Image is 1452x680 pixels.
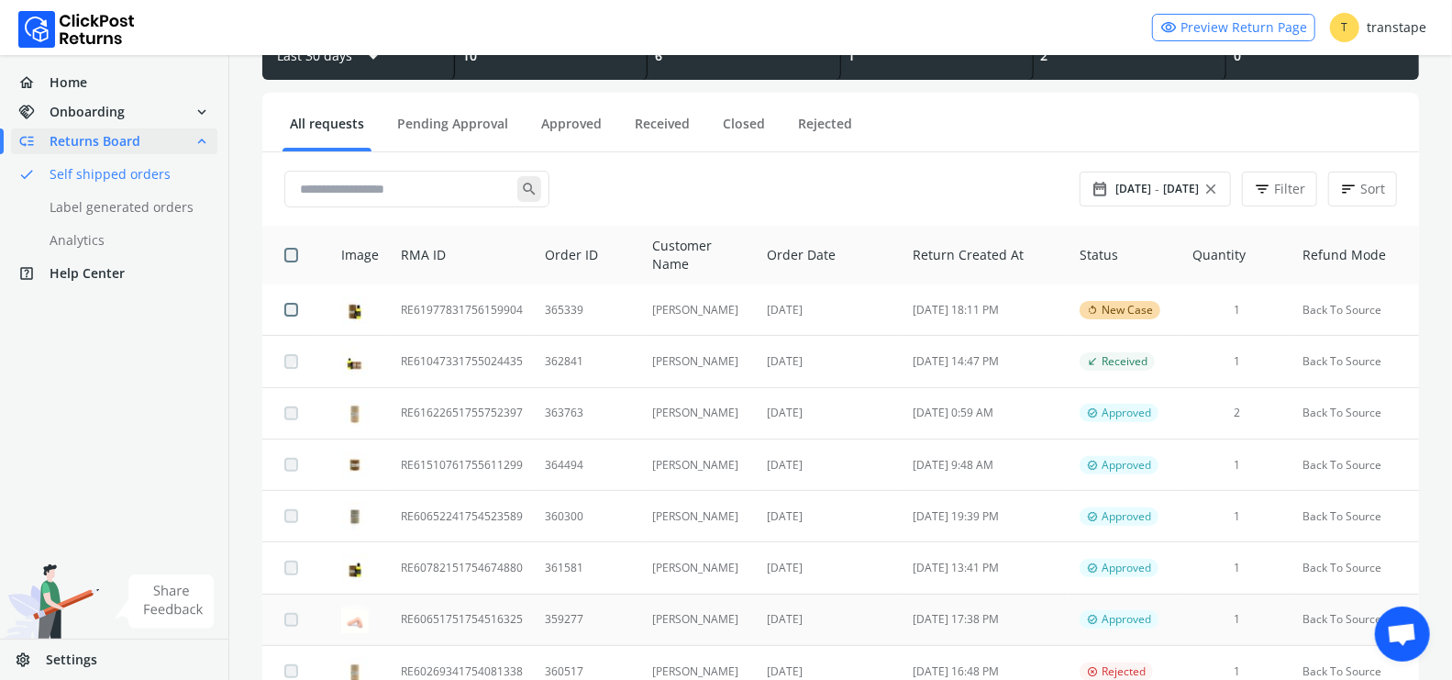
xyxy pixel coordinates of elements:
td: [DATE] [756,284,902,336]
td: [PERSON_NAME] [641,594,756,645]
img: row_image [341,554,369,582]
a: doneSelf shipped orders [11,162,239,187]
span: Received [1102,354,1147,369]
a: Received [627,115,697,147]
td: [DATE] 18:11 PM [902,284,1069,336]
td: RE61510761755611299 [390,439,534,490]
span: Approved [1102,406,1151,420]
span: Approved [1102,561,1151,575]
th: Order ID [534,226,641,284]
td: [PERSON_NAME] [641,284,756,336]
span: done [18,162,35,187]
td: [DATE] 9:48 AM [902,439,1069,490]
img: row_image [341,399,369,427]
span: call_received [1087,354,1098,369]
th: Customer Name [641,226,756,284]
span: Approved [1102,458,1151,473]
a: Approved [534,115,609,147]
div: 0 [1234,47,1412,65]
span: highlight_off [1087,664,1098,679]
td: Back To Source [1291,387,1419,439]
td: 365339 [534,284,641,336]
span: Settings [46,651,97,669]
td: Back To Source [1291,542,1419,594]
td: 1 [1182,439,1291,490]
td: [PERSON_NAME] [641,336,756,387]
a: Open chat [1375,607,1430,662]
span: settings [15,647,46,673]
td: Back To Source [1291,491,1419,542]
td: 362841 [534,336,641,387]
span: Approved [1102,509,1151,524]
span: help_center [18,261,50,286]
img: row_image [341,606,369,633]
img: row_image [341,348,369,375]
span: Returns Board [50,132,140,150]
span: visibility [1160,15,1177,40]
span: sort [1340,176,1357,202]
th: Refund Mode [1291,226,1419,284]
span: New Case [1102,303,1153,318]
span: Rejected [1102,664,1146,679]
a: Analytics [11,228,239,253]
td: 2 [1182,387,1291,439]
td: [DATE] [756,336,902,387]
td: Back To Source [1291,439,1419,490]
td: 1 [1182,594,1291,645]
td: Back To Source [1291,284,1419,336]
span: verified [1087,561,1098,575]
td: 1 [1182,284,1291,336]
span: expand_less [194,128,210,154]
a: visibilityPreview Return Page [1152,14,1315,41]
td: [DATE] 0:59 AM [902,387,1069,439]
span: Help Center [50,264,125,283]
td: RE60652241754523589 [390,491,534,542]
td: 1 [1182,491,1291,542]
td: [DATE] 14:47 PM [902,336,1069,387]
span: - [1155,180,1159,198]
a: Closed [715,115,772,147]
a: Label generated orders [11,195,239,220]
td: 361581 [534,542,641,594]
td: [PERSON_NAME] [641,439,756,490]
th: Quantity [1182,226,1291,284]
span: Approved [1102,612,1151,627]
span: date_range [1092,176,1108,202]
td: [DATE] [756,542,902,594]
td: [DATE] 19:39 PM [902,491,1069,542]
span: home [18,70,50,95]
td: 364494 [534,439,641,490]
td: 1 [1182,336,1291,387]
span: verified [1087,458,1098,473]
span: arrow_drop_down [360,39,387,72]
td: [DATE] [756,491,902,542]
span: filter_list [1254,176,1270,202]
span: verified [1087,612,1098,627]
a: Pending Approval [390,115,515,147]
span: T [1330,13,1359,42]
td: 360300 [534,491,641,542]
td: RE60782151754674880 [390,542,534,594]
th: Return Created At [902,226,1069,284]
span: low_priority [18,128,50,154]
img: row_image [341,296,369,324]
div: 2 [1041,47,1218,65]
a: All requests [283,115,371,147]
td: 359277 [534,594,641,645]
span: [DATE] [1163,182,1199,196]
td: [DATE] [756,439,902,490]
a: help_centerHelp Center [11,261,217,286]
span: rotate_left [1087,303,1098,318]
th: RMA ID [390,226,534,284]
img: share feedback [115,574,215,629]
span: Filter [1274,180,1305,198]
td: [DATE] 13:41 PM [902,542,1069,594]
button: sortSort [1328,172,1397,206]
span: verified [1087,509,1098,524]
span: verified [1087,406,1098,420]
td: 363763 [534,387,641,439]
a: homeHome [11,70,217,95]
td: RE61047331755024435 [390,336,534,387]
td: RE60651751754516325 [390,594,534,645]
td: [PERSON_NAME] [641,491,756,542]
